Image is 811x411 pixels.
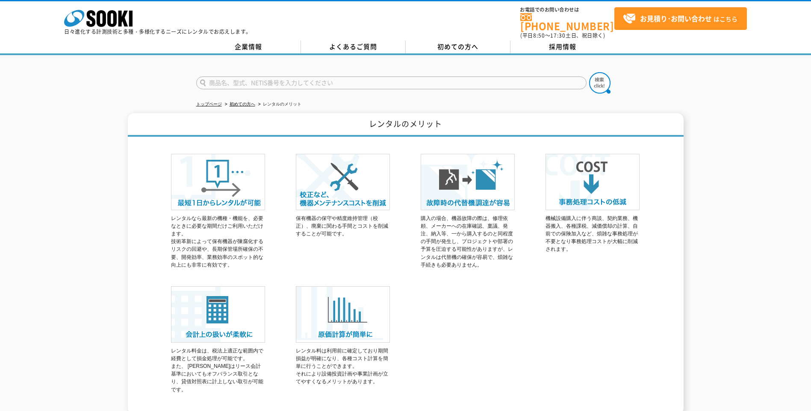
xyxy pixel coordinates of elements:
p: 購入の場合、機器故障の際は、修理依頼、メーカーへの在庫確認、稟議、発注、納入等、一から購入するのと同程度の手間が発生し、プロジェクトや部署の予算を圧迫する可能性がありますが、レンタルは代替機の確... [421,214,515,269]
a: トップページ [196,102,222,106]
img: btn_search.png [589,72,610,94]
p: レンタル料は利用前に確定しており期間損益が明確になり、各種コスト計算を簡単に行うことができます。 それにより設備投資計画や事業計画が立てやすくなるメリットがあります。 [296,347,390,386]
span: お電話でのお問い合わせは [520,7,614,12]
span: 初めての方へ [437,42,478,51]
img: 最短1日からレンタルが可能 [171,154,265,210]
img: 会計上の扱いが柔軟に [171,286,265,343]
a: 採用情報 [510,41,615,53]
li: レンタルのメリット [257,100,301,109]
p: 保有機器の保守や精度維持管理（校正）、廃棄に関わる手間とコストを削減することが可能です。 [296,214,390,238]
span: 8:50 [533,32,545,39]
p: レンタル料金は、税法上適正な範囲内で経費として損金処理が可能です。 また、 [PERSON_NAME]はリース会計基準においてもオフバランス取引となり、貸借対照表に計上しない取引が可能です。 [171,347,265,393]
p: 日々進化する計測技術と多種・多様化するニーズにレンタルでお応えします。 [64,29,251,34]
strong: お見積り･お問い合わせ [640,13,712,23]
a: 初めての方へ [406,41,510,53]
a: 企業情報 [196,41,301,53]
span: はこちら [623,12,737,25]
a: 初めての方へ [230,102,255,106]
p: 機械設備購入に伴う商談、契約業務、機器搬入、各種課税、減価償却の計算、自前での保険加入など、煩雑な事務処理が不要となり事務処理コストが大幅に削減されます。 [546,214,640,253]
span: (平日 ～ 土日、祝日除く) [520,32,605,39]
a: お見積り･お問い合わせはこちら [614,7,747,30]
span: 17:30 [550,32,566,39]
img: 校正など、機器メンテナンスコストを削減 [296,154,390,210]
a: よくあるご質問 [301,41,406,53]
p: レンタルなら最新の機種・機能を、必要なときに必要な期間だけご利用いただけます。 技術革新によって保有機器が陳腐化するリスクの回避や、長期保管場所確保の不要、開発効率、業務効率のスポット的な向上に... [171,214,265,269]
a: [PHONE_NUMBER] [520,13,614,31]
h1: レンタルのメリット [128,113,684,137]
input: 商品名、型式、NETIS番号を入力してください [196,76,587,89]
img: 事務処理コストの低減 [546,154,640,210]
img: 故障時の代替機調達が容易 [421,154,515,210]
img: 原価計算が簡単に [296,286,390,343]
